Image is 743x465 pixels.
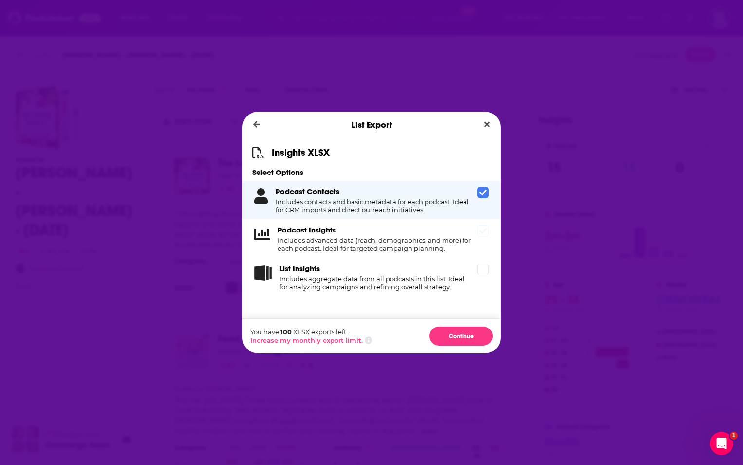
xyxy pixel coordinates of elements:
h3: Select Options [242,168,501,177]
h3: List Insights [279,264,320,273]
span: 100 [280,328,292,336]
p: You have XLSX exports left. [250,328,372,336]
h4: Includes advanced data (reach, demographics, and more) for each podcast. Ideal for targeted campa... [278,236,473,252]
h1: Insights XLSX [272,147,330,159]
span: 1 [730,432,738,440]
h4: Includes aggregate data from all podcasts in this list. Ideal for analyzing campaigns and refinin... [279,275,473,291]
button: Continue [429,327,493,346]
h3: Podcast Insights [278,225,336,234]
div: List Export [242,112,501,138]
button: Close [481,118,494,131]
h3: Podcast Contacts [276,187,339,196]
button: Increase my monthly export limit. [250,336,363,344]
h4: Includes contacts and basic metadata for each podcast. Ideal for CRM imports and direct outreach ... [276,198,473,213]
iframe: Intercom live chat [710,432,733,455]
